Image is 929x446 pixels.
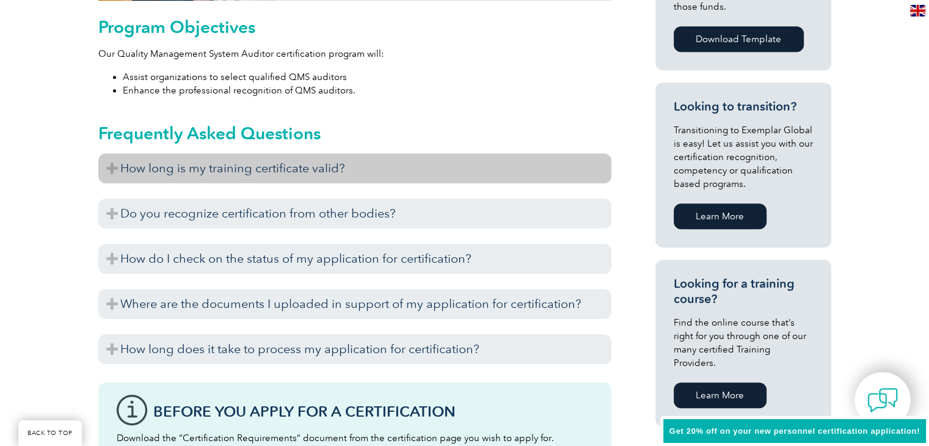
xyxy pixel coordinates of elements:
[153,404,593,419] h3: Before You Apply For a Certification
[674,316,813,370] p: Find the online course that’s right for you through one of our many certified Training Providers.
[669,426,920,436] span: Get 20% off on your new personnel certification application!
[674,203,767,229] a: Learn More
[674,26,804,52] a: Download Template
[98,199,611,228] h3: Do you recognize certification from other bodies?
[674,123,813,191] p: Transitioning to Exemplar Global is easy! Let us assist you with our certification recognition, c...
[123,84,611,97] li: Enhance the professional recognition of QMS auditors.
[18,420,82,446] a: BACK TO TOP
[98,334,611,364] h3: How long does it take to process my application for certification?
[910,5,925,16] img: en
[674,99,813,114] h3: Looking to transition?
[98,244,611,274] h3: How do I check on the status of my application for certification?
[98,153,611,183] h3: How long is my training certificate valid?
[674,382,767,408] a: Learn More
[98,289,611,319] h3: Where are the documents I uploaded in support of my application for certification?
[98,17,611,37] h2: Program Objectives
[98,47,611,60] p: Our Quality Management System Auditor certification program will:
[123,70,611,84] li: Assist organizations to select qualified QMS auditors
[674,276,813,307] h3: Looking for a training course?
[98,123,611,143] h2: Frequently Asked Questions
[867,385,898,415] img: contact-chat.png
